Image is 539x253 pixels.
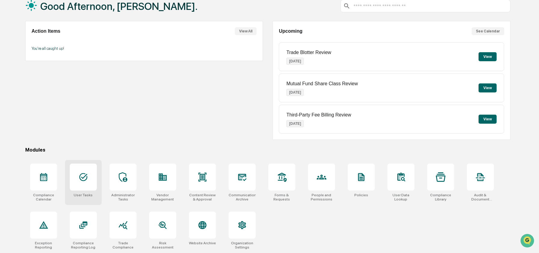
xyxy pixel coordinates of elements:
[286,50,331,55] p: Trade Blotter Review
[286,81,358,86] p: Mutual Fund Share Class Review
[6,76,11,81] div: 🖐️
[30,241,57,249] div: Exception Reporting
[4,73,41,84] a: 🖐️Preclearance
[44,76,48,81] div: 🗄️
[308,193,335,201] div: People and Permissions
[6,13,109,22] p: How can we help?
[12,87,38,93] span: Data Lookup
[109,193,137,201] div: Administrator Tasks
[102,48,109,55] button: Start new chat
[427,193,454,201] div: Compliance Library
[479,115,497,124] button: View
[286,89,304,96] p: [DATE]
[40,0,198,12] h1: Good Afternoon, [PERSON_NAME].
[74,193,93,197] div: User Tasks
[479,52,497,61] button: View
[20,46,99,52] div: Start new chat
[149,193,176,201] div: Vendor Management
[25,147,510,153] div: Modules
[387,193,414,201] div: User Data Lookup
[235,27,257,35] button: View All
[70,241,97,249] div: Compliance Reporting Log
[6,88,11,92] div: 🔎
[229,193,256,201] div: Communications Archive
[60,102,73,106] span: Pylon
[12,76,39,82] span: Preclearance
[520,233,536,249] iframe: Open customer support
[229,241,256,249] div: Organization Settings
[20,52,76,57] div: We're available if you need us!
[479,83,497,92] button: View
[279,29,302,34] h2: Upcoming
[286,112,351,118] p: Third-Party Fee Billing Review
[41,73,77,84] a: 🗄️Attestations
[286,58,304,65] p: [DATE]
[6,46,17,57] img: 1746055101610-c473b297-6a78-478c-a979-82029cc54cd1
[32,29,60,34] h2: Action Items
[42,101,73,106] a: Powered byPylon
[189,241,216,245] div: Website Archive
[286,120,304,127] p: [DATE]
[472,27,504,35] button: See Calendar
[467,193,494,201] div: Audit & Document Logs
[268,193,295,201] div: Forms & Requests
[189,193,216,201] div: Content Review & Approval
[354,193,368,197] div: Policies
[4,85,40,95] a: 🔎Data Lookup
[30,193,57,201] div: Compliance Calendar
[109,241,137,249] div: Trade Compliance
[149,241,176,249] div: Risk Assessment
[32,46,257,51] p: You're all caught up!
[50,76,75,82] span: Attestations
